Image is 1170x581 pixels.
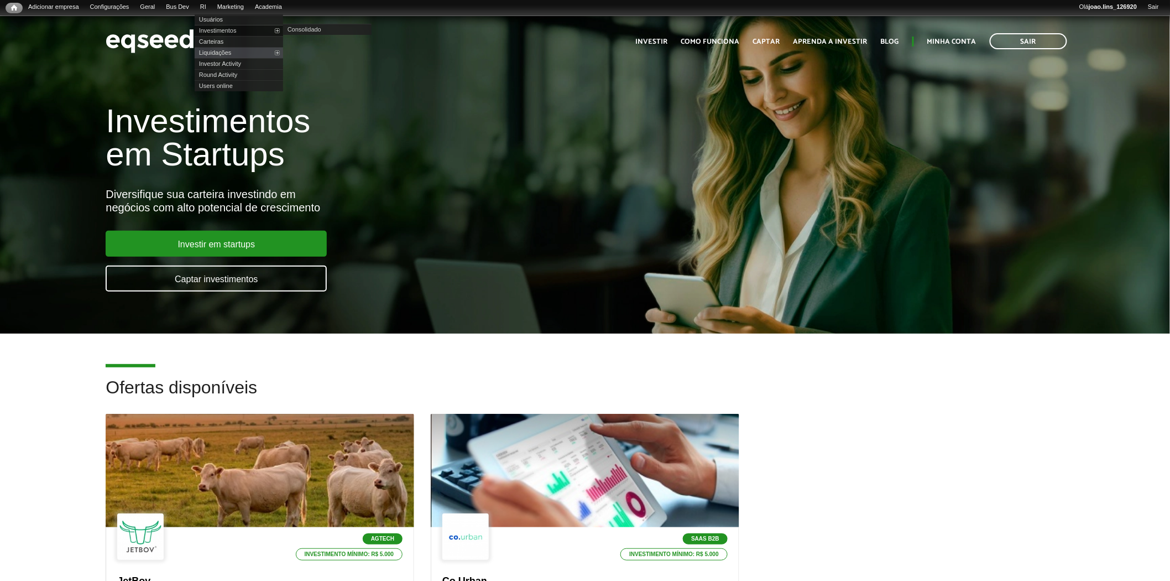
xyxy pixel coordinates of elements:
a: Investir [636,38,668,45]
strong: joao.lins_126920 [1089,3,1137,10]
p: Investimento mínimo: R$ 5.000 [296,548,403,561]
a: Adicionar empresa [23,3,85,12]
a: RI [195,3,212,12]
span: Início [11,4,17,12]
h1: Investimentos em Startups [106,105,674,171]
a: Captar [753,38,780,45]
img: EqSeed [106,27,194,56]
a: Usuários [195,14,283,25]
a: Captar investimentos [106,266,327,292]
div: Diversifique sua carteira investindo em negócios com alto potencial de crescimento [106,188,674,214]
a: Bus Dev [160,3,195,12]
a: Investir em startups [106,231,327,257]
a: Marketing [212,3,249,12]
a: Como funciona [681,38,740,45]
a: Configurações [85,3,135,12]
a: Academia [249,3,288,12]
a: Início [6,3,23,13]
a: Minha conta [927,38,976,45]
a: Sair [990,33,1067,49]
p: Agtech [363,533,403,544]
a: Sair [1142,3,1164,12]
a: Olájoao.lins_126920 [1074,3,1142,12]
a: Geral [134,3,160,12]
a: Aprenda a investir [793,38,868,45]
p: SaaS B2B [683,533,728,544]
a: Blog [881,38,899,45]
p: Investimento mínimo: R$ 5.000 [620,548,728,561]
h2: Ofertas disponíveis [106,378,1064,414]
